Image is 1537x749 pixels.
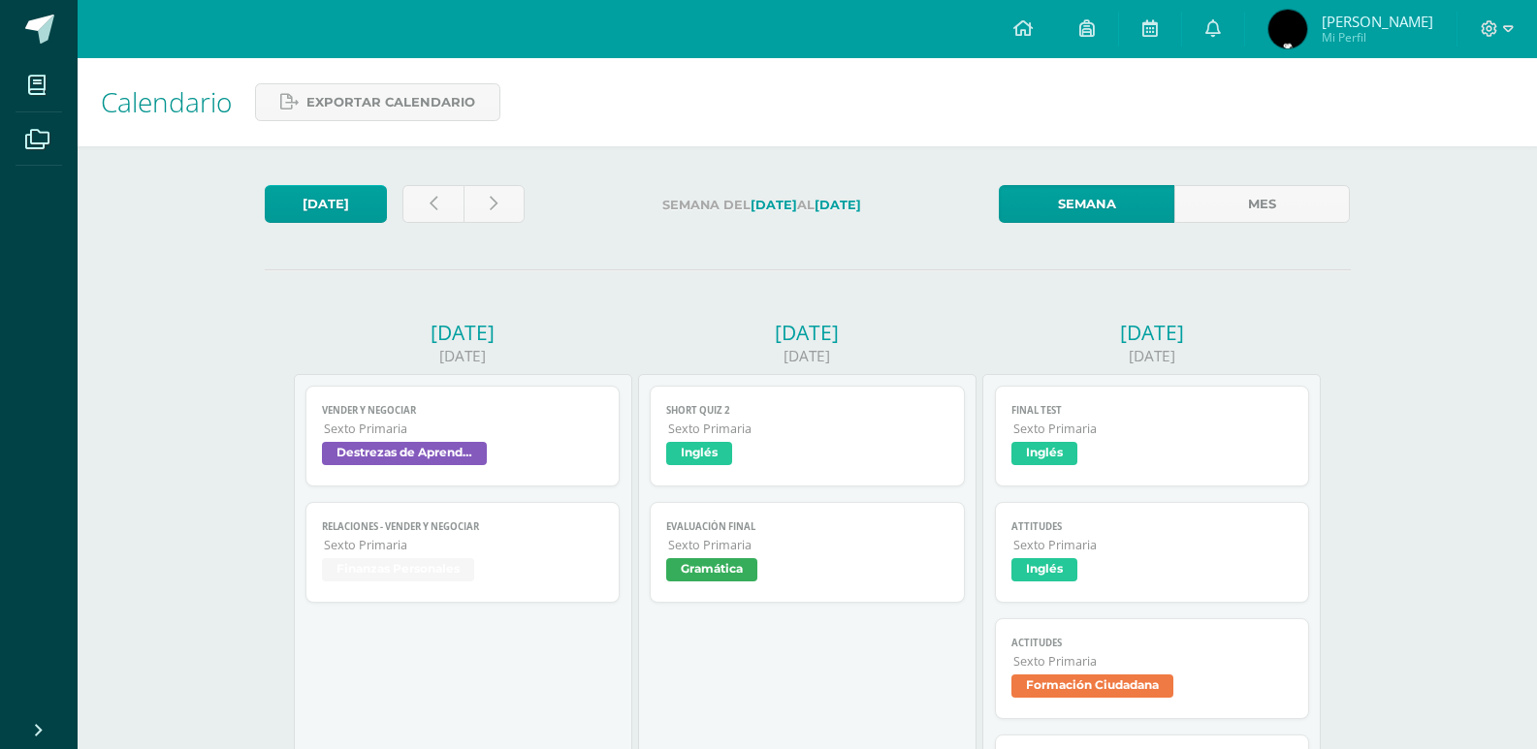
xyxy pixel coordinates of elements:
[1011,404,1294,417] span: Final Test
[666,558,757,581] span: Gramática
[305,502,621,603] a: Relaciones - Vender y NegociarSexto PrimariaFinanzas Personales
[294,346,632,366] div: [DATE]
[322,404,604,417] span: Vender y negociar
[1322,12,1433,31] span: [PERSON_NAME]
[306,84,475,120] span: Exportar calendario
[668,421,948,437] span: Sexto Primaria
[1268,10,1307,48] img: 3b5d3dbc273b296c7711c4ad59741bbc.png
[650,386,965,486] a: Short Quiz 2Sexto PrimariaInglés
[1013,537,1294,553] span: Sexto Primaria
[995,386,1310,486] a: Final TestSexto PrimariaInglés
[540,185,983,225] label: Semana del al
[995,618,1310,719] a: ActitudesSexto PrimariaFormación Ciudadana
[255,83,500,121] a: Exportar calendario
[666,404,948,417] span: Short Quiz 2
[322,520,604,533] span: Relaciones - Vender y Negociar
[1013,421,1294,437] span: Sexto Primaria
[1011,442,1077,465] span: Inglés
[1174,185,1350,223] a: Mes
[322,558,474,581] span: Finanzas Personales
[638,346,977,366] div: [DATE]
[666,520,948,533] span: Evaluación final
[324,537,604,553] span: Sexto Primaria
[1011,558,1077,581] span: Inglés
[982,319,1321,346] div: [DATE]
[751,198,797,212] strong: [DATE]
[815,198,861,212] strong: [DATE]
[650,502,965,603] a: Evaluación finalSexto PrimariaGramática
[1011,674,1173,698] span: Formación Ciudadana
[668,537,948,553] span: Sexto Primaria
[1013,653,1294,670] span: Sexto Primaria
[999,185,1174,223] a: Semana
[982,346,1321,366] div: [DATE]
[101,83,232,120] span: Calendario
[1011,637,1294,649] span: Actitudes
[1322,29,1433,46] span: Mi Perfil
[324,421,604,437] span: Sexto Primaria
[1011,520,1294,533] span: Attitudes
[638,319,977,346] div: [DATE]
[995,502,1310,603] a: AttitudesSexto PrimariaInglés
[666,442,732,465] span: Inglés
[265,185,387,223] a: [DATE]
[322,442,487,465] span: Destrezas de Aprendizaje
[294,319,632,346] div: [DATE]
[305,386,621,486] a: Vender y negociarSexto PrimariaDestrezas de Aprendizaje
